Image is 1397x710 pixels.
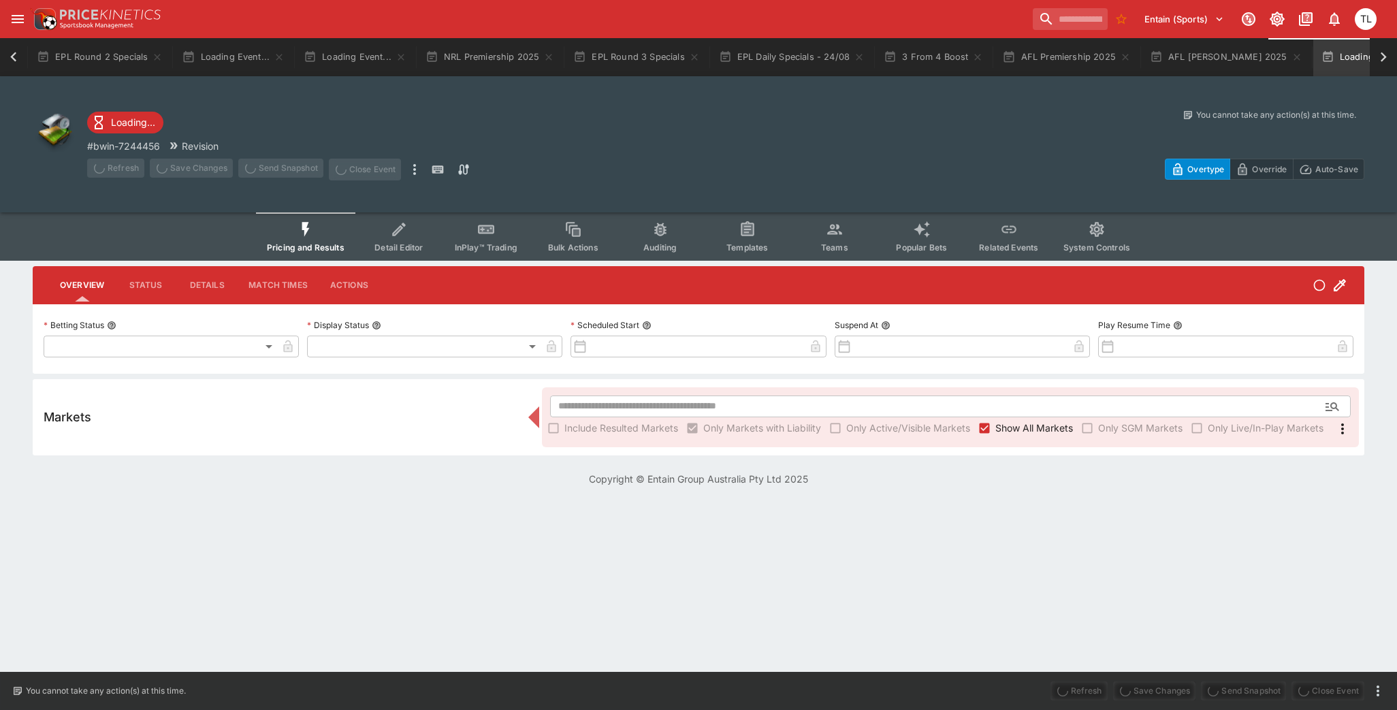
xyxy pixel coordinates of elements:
[267,242,344,253] span: Pricing and Results
[319,269,380,302] button: Actions
[60,22,133,29] img: Sportsbook Management
[1334,421,1351,437] svg: More
[1110,8,1132,30] button: No Bookmarks
[256,212,1141,261] div: Event type filters
[174,38,293,76] button: Loading Event...
[295,38,415,76] button: Loading Event...
[1173,321,1183,330] button: Play Resume Time
[1320,394,1345,419] button: Open
[372,321,381,330] button: Display Status
[1322,7,1347,31] button: Notifications
[111,115,155,129] p: Loading...
[1265,7,1289,31] button: Toggle light/dark mode
[455,242,517,253] span: InPlay™ Trading
[1370,683,1386,699] button: more
[571,319,639,331] p: Scheduled Start
[876,38,991,76] button: 3 From 4 Boost
[1355,8,1377,30] div: Trent Lewis
[1136,8,1232,30] button: Select Tenant
[1033,8,1108,30] input: search
[979,242,1038,253] span: Related Events
[881,321,890,330] button: Suspend At
[238,269,319,302] button: Match Times
[60,10,161,20] img: PriceKinetics
[1230,159,1293,180] button: Override
[49,269,115,302] button: Overview
[1187,162,1224,176] p: Overtype
[1142,38,1311,76] button: AFL [PERSON_NAME] 2025
[1098,319,1170,331] p: Play Resume Time
[5,7,30,31] button: open drawer
[176,269,238,302] button: Details
[1098,421,1183,435] span: Only SGM Markets
[835,319,878,331] p: Suspend At
[1236,7,1261,31] button: Connected to PK
[44,319,104,331] p: Betting Status
[33,109,76,152] img: other.png
[406,159,423,180] button: more
[115,269,176,302] button: Status
[30,5,57,33] img: PriceKinetics Logo
[29,38,171,76] button: EPL Round 2 Specials
[1063,242,1130,253] span: System Controls
[565,38,707,76] button: EPL Round 3 Specials
[1196,109,1356,121] p: You cannot take any action(s) at this time.
[994,38,1138,76] button: AFL Premiership 2025
[1165,159,1364,180] div: Start From
[1293,159,1364,180] button: Auto-Save
[643,242,677,253] span: Auditing
[1208,421,1323,435] span: Only Live/In-Play Markets
[307,319,369,331] p: Display Status
[703,421,821,435] span: Only Markets with Liability
[44,409,91,425] h5: Markets
[1165,159,1230,180] button: Overtype
[1315,162,1358,176] p: Auto-Save
[182,139,219,153] p: Revision
[995,421,1073,435] span: Show All Markets
[711,38,873,76] button: EPL Daily Specials - 24/08
[107,321,116,330] button: Betting Status
[417,38,562,76] button: NRL Premiership 2025
[1252,162,1287,176] p: Override
[87,139,160,153] p: Copy To Clipboard
[642,321,652,330] button: Scheduled Start
[564,421,678,435] span: Include Resulted Markets
[548,242,598,253] span: Bulk Actions
[846,421,970,435] span: Only Active/Visible Markets
[726,242,768,253] span: Templates
[896,242,947,253] span: Popular Bets
[374,242,423,253] span: Detail Editor
[1351,4,1381,34] button: Trent Lewis
[1294,7,1318,31] button: Documentation
[821,242,848,253] span: Teams
[26,685,186,697] p: You cannot take any action(s) at this time.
